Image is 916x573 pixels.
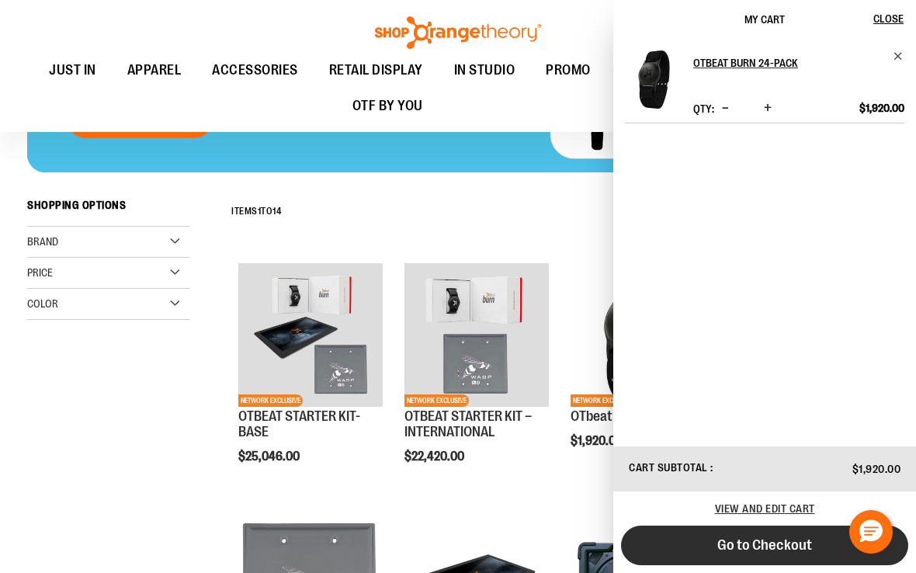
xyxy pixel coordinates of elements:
button: Increase product quantity [760,101,775,116]
div: product [231,255,390,503]
span: APPAREL [127,53,182,88]
label: Qty [693,102,714,115]
span: PROMO [546,53,591,88]
a: OTBEAT STARTER KIT- BASE [238,408,360,439]
a: OTbeat Burn 24-pack [625,50,683,119]
span: My Cart [744,13,785,26]
a: IN STUDIO [439,53,531,88]
div: product [563,255,723,488]
a: OTbeat Burn 24-pack [693,50,904,75]
img: OTBEAT STARTER KIT – INTERNATIONAL [404,263,549,408]
span: $25,046.00 [238,450,302,464]
span: Go to Checkout [717,537,812,554]
span: $22,420.00 [404,450,467,464]
span: RETAIL DISPLAY [329,53,423,88]
span: OTF BY YOU [352,89,423,123]
span: Price [27,266,53,279]
img: OTbeat Burn 24-pack [625,50,683,109]
span: Cart Subtotal [629,461,708,474]
a: JUST IN [33,53,112,89]
div: product [397,255,557,503]
button: Hello, have a question? Let’s chat. [849,510,893,554]
a: OTbeat Burn 24-packNETWORK EXCLUSIVE [571,263,715,410]
a: ACCESSORIES [196,53,314,89]
span: 1 [258,206,262,217]
span: $1,920.00 [859,101,904,115]
span: Color [27,297,58,310]
h2: Items to [231,200,281,224]
a: OTF BY YOU [337,89,439,124]
span: NETWORK EXCLUSIVE [571,394,635,407]
span: 14 [272,206,281,217]
a: PROMO [530,53,606,89]
a: RETAIL DISPLAY [314,53,439,89]
span: IN STUDIO [454,53,515,88]
a: View and edit cart [715,502,815,515]
span: $1,920.00 [571,434,625,448]
h2: OTbeat Burn 24-pack [693,50,883,75]
span: JUST IN [49,53,96,88]
button: Decrease product quantity [718,101,733,116]
a: APPAREL [112,53,197,89]
img: Shop Orangetheory [373,16,543,49]
a: OTBEAT STARTER KIT- BASENETWORK EXCLUSIVE [238,263,383,410]
a: OTBEAT STARTER KIT – INTERNATIONALNETWORK EXCLUSIVE [404,263,549,410]
button: Go to Checkout [621,526,908,565]
img: OTbeat Burn 24-pack [571,263,715,408]
span: Brand [27,235,58,248]
a: OTbeat Burn 24-pack [571,408,691,424]
strong: Shopping Options [27,192,189,227]
li: Product [625,50,904,123]
a: Remove item [893,50,904,62]
span: ACCESSORIES [212,53,298,88]
span: $1,920.00 [852,463,901,475]
a: FINAL PUSH SALE [606,53,742,89]
img: OTBEAT STARTER KIT- BASE [238,263,383,408]
span: Close [873,12,904,25]
span: NETWORK EXCLUSIVE [238,394,303,407]
span: NETWORK EXCLUSIVE [404,394,469,407]
a: OTBEAT STARTER KIT – INTERNATIONAL [404,408,532,439]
